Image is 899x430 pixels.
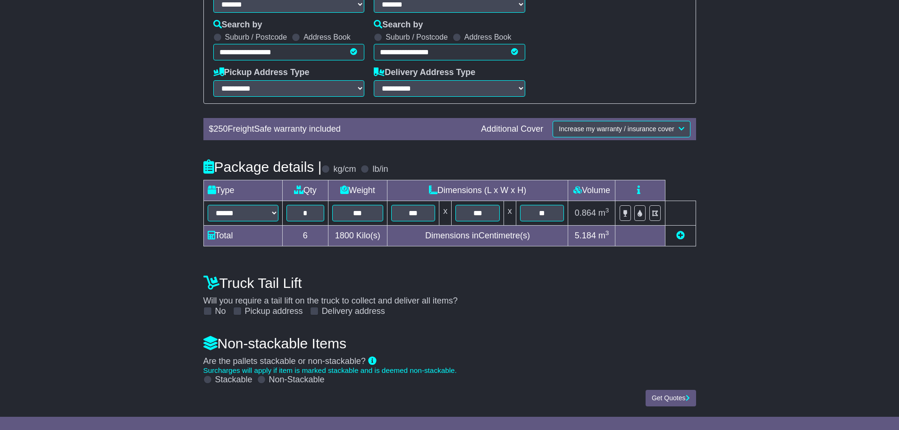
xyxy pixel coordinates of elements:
label: kg/cm [333,164,356,175]
td: Total [203,225,282,246]
label: Stackable [215,375,252,385]
label: Suburb / Postcode [386,33,448,42]
label: No [215,306,226,317]
div: Additional Cover [476,124,548,135]
label: Suburb / Postcode [225,33,287,42]
sup: 3 [605,207,609,214]
span: 5.184 [575,231,596,240]
span: Are the pallets stackable or non-stackable? [203,356,366,366]
td: x [439,201,452,225]
div: Will you require a tail lift on the truck to collect and deliver all items? [199,270,701,317]
td: Type [203,180,282,201]
td: Weight [328,180,387,201]
div: Surcharges will apply if item is marked stackable and is deemed non-stackable. [203,366,696,375]
span: 1800 [335,231,354,240]
label: Pickup Address Type [213,67,310,78]
h4: Non-stackable Items [203,336,696,351]
label: Search by [374,20,423,30]
label: Address Book [303,33,351,42]
td: Dimensions (L x W x H) [387,180,568,201]
span: m [598,231,609,240]
td: Qty [282,180,328,201]
td: Kilo(s) [328,225,387,246]
h4: Package details | [203,159,322,175]
td: Volume [568,180,615,201]
button: Get Quotes [646,390,696,406]
sup: 3 [605,229,609,236]
td: x [504,201,516,225]
label: Search by [213,20,262,30]
label: lb/in [372,164,388,175]
td: Dimensions in Centimetre(s) [387,225,568,246]
td: 6 [282,225,328,246]
a: Add new item [676,231,685,240]
label: Delivery address [322,306,385,317]
h4: Truck Tail Lift [203,275,696,291]
label: Delivery Address Type [374,67,475,78]
span: Increase my warranty / insurance cover [559,125,674,133]
span: 250 [214,124,228,134]
span: 0.864 [575,208,596,218]
label: Non-Stackable [269,375,325,385]
span: m [598,208,609,218]
label: Pickup address [245,306,303,317]
div: $ FreightSafe warranty included [204,124,477,135]
button: Increase my warranty / insurance cover [553,121,690,137]
label: Address Book [464,33,512,42]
